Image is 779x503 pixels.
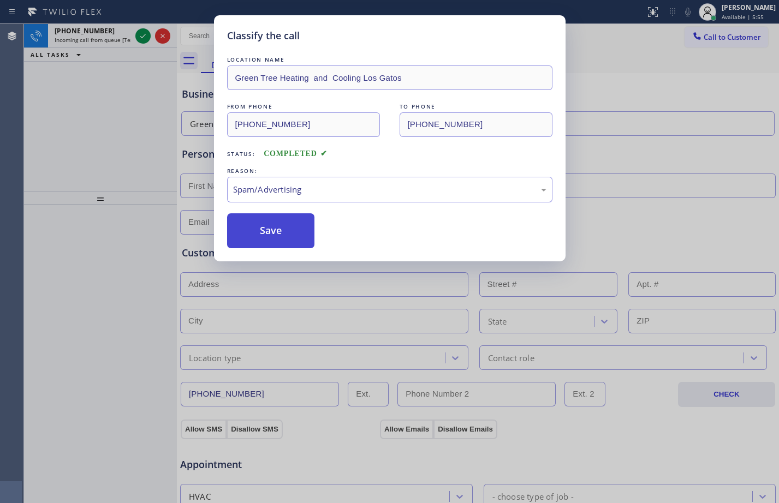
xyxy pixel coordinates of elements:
[233,183,546,196] div: Spam/Advertising
[400,101,552,112] div: TO PHONE
[227,101,380,112] div: FROM PHONE
[227,150,255,158] span: Status:
[227,213,315,248] button: Save
[400,112,552,137] input: To phone
[227,28,300,43] h5: Classify the call
[264,149,327,158] span: COMPLETED
[227,54,552,65] div: LOCATION NAME
[227,165,552,177] div: REASON:
[227,112,380,137] input: From phone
